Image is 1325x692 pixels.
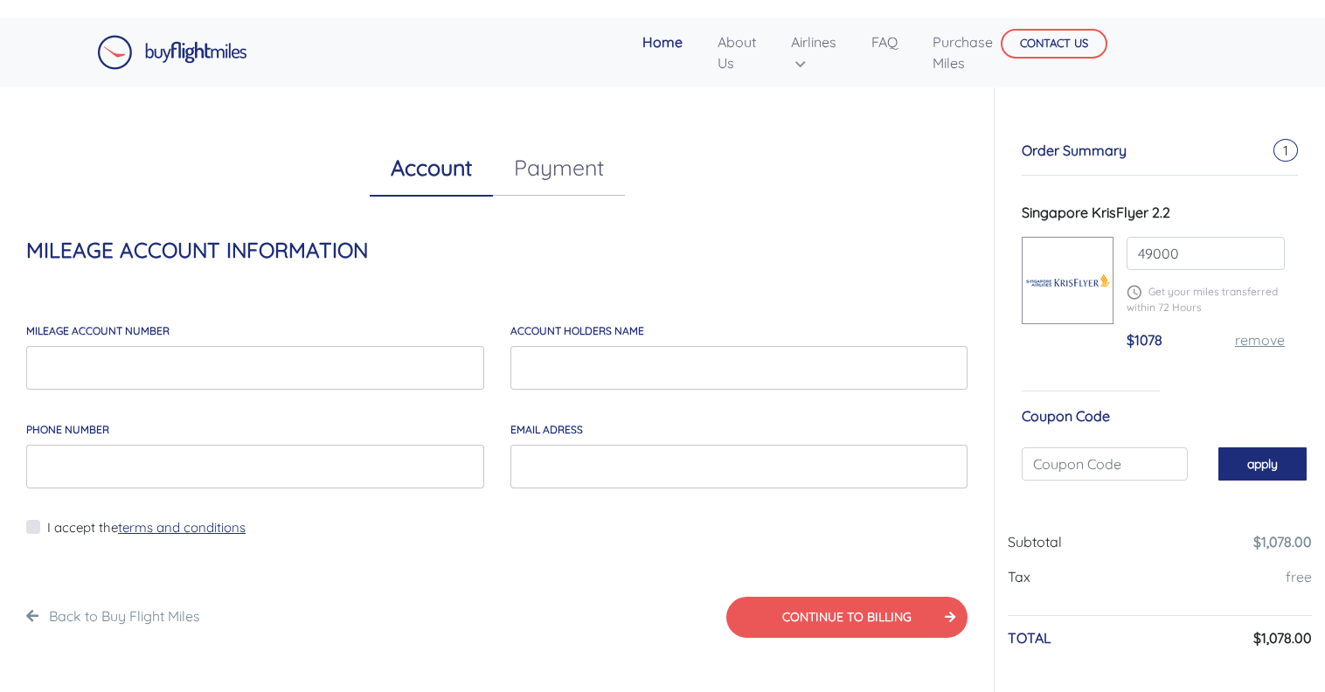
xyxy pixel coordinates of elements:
[510,422,583,438] label: email adress
[926,24,1000,80] a: Purchase Miles
[493,140,625,196] a: Payment
[1253,533,1312,550] a: $1,078.00
[784,24,843,80] a: Airlines
[26,238,968,263] h4: MILEAGE ACCOUNT INFORMATION
[1008,568,1030,585] span: Tax
[1008,630,1051,647] h6: TOTAL
[711,24,763,80] a: About Us
[1218,447,1307,480] button: apply
[1008,533,1062,550] span: Subtotal
[1273,139,1298,162] span: 1
[49,607,200,625] a: Back to Buy Flight Miles
[1022,447,1188,481] input: Coupon Code
[97,31,247,74] a: Buy Flight Miles Logo
[1127,285,1141,300] img: schedule.png
[1286,568,1312,585] a: free
[1001,29,1107,59] button: CONTACT US
[26,323,170,339] label: MILEAGE account number
[97,35,247,70] img: Buy Flight Miles Logo
[118,519,246,536] a: terms and conditions
[370,140,493,197] a: Account
[1022,407,1110,425] span: Coupon Code
[1127,331,1162,349] span: $1078
[635,24,690,59] a: Home
[1022,142,1127,159] span: Order Summary
[1253,630,1312,647] h6: $1,078.00
[726,597,968,638] button: CONTINUE TO BILLING
[1235,331,1285,349] a: remove
[26,422,109,438] label: Phone Number
[47,518,246,538] label: I accept the
[1127,284,1285,315] p: Get your miles transferred within 72 Hours
[510,323,644,339] label: account holders NAME
[864,24,905,59] a: FAQ
[1023,260,1113,301] img: Singapore-KrisFlyer.png
[1022,204,1170,221] span: Singapore KrisFlyer 2.2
